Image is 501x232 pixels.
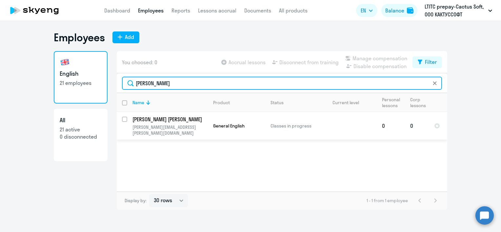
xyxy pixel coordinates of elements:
[125,198,147,203] span: Display by:
[407,7,413,14] img: balance
[382,97,401,108] div: Personal lessons
[122,77,442,90] input: Search by name, email, product or status
[54,109,108,161] a: All21 active0 disconnected
[367,198,408,203] span: 1 - 1 from 1 employee
[381,4,417,17] button: Balancebalance
[122,58,157,66] span: You choosed: 0
[213,100,265,106] div: Product
[60,69,102,78] h3: English
[412,56,442,68] button: Filter
[244,7,271,14] a: Documents
[60,133,102,140] p: 0 disconnected
[198,7,236,14] a: Lessons accrual
[271,100,315,106] div: Status
[271,100,284,106] div: Status
[132,100,208,106] div: Name
[213,100,230,106] div: Product
[60,57,70,68] img: english
[332,100,359,106] div: Current level
[405,112,429,140] td: 0
[425,3,486,18] p: LTITC prepay-Cactus Soft, ООО КАКТУССОФТ
[132,116,208,123] a: [PERSON_NAME] [PERSON_NAME]
[213,123,245,129] span: General English
[382,97,405,108] div: Personal lessons
[361,7,366,14] span: EN
[112,31,139,43] button: Add
[421,3,495,18] button: LTITC prepay-Cactus Soft, ООО КАКТУССОФТ
[410,97,429,108] div: Corp lessons
[377,112,405,140] td: 0
[356,4,377,17] button: EN
[425,58,437,66] div: Filter
[410,97,426,108] div: Corp lessons
[132,124,208,136] p: [PERSON_NAME][EMAIL_ADDRESS][PERSON_NAME][DOMAIN_NAME]
[54,31,105,44] h1: Employees
[279,7,308,14] a: All products
[104,7,130,14] a: Dashboard
[54,51,108,104] a: English21 employees
[385,7,404,14] div: Balance
[60,126,102,133] p: 21 active
[321,100,376,106] div: Current level
[271,123,315,129] p: Classes in progress
[125,33,134,41] div: Add
[60,116,102,125] h3: All
[60,79,102,87] p: 21 employees
[171,7,190,14] a: Reports
[132,100,144,106] div: Name
[138,7,164,14] a: Employees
